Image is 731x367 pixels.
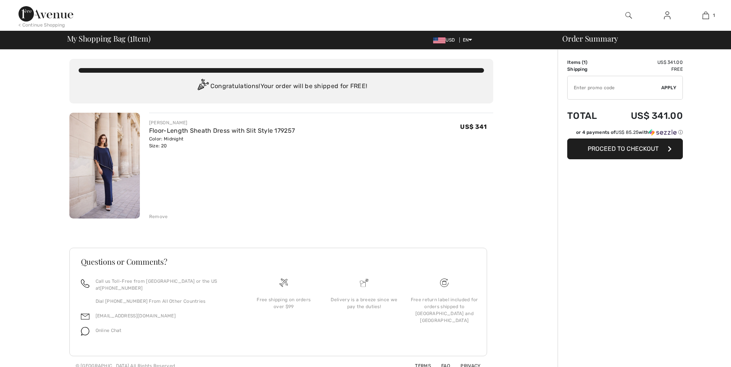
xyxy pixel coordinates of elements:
[553,35,726,42] div: Order Summary
[567,103,609,129] td: Total
[713,12,715,19] span: 1
[687,11,724,20] a: 1
[664,11,671,20] img: My Info
[609,59,683,66] td: US$ 341.00
[67,35,151,42] span: My Shopping Bag ( Item)
[440,279,449,287] img: Free shipping on orders over $99
[649,129,677,136] img: Sezzle
[567,129,683,138] div: or 4 payments ofUS$ 85.25withSezzle Click to learn more about Sezzle
[149,135,295,149] div: Color: Midnight Size: 20
[18,22,65,28] div: < Continue Shopping
[625,11,632,20] img: search the website
[81,258,476,265] h3: Questions or Comments?
[360,279,368,287] img: Delivery is a breeze since we pay the duties!
[702,11,709,20] img: My Bag
[661,84,677,91] span: Apply
[609,66,683,73] td: Free
[583,60,586,65] span: 1
[615,130,639,135] span: US$ 85.25
[463,37,472,43] span: EN
[588,145,659,152] span: Proceed to Checkout
[410,296,478,324] div: Free return label included for orders shipped to [GEOGRAPHIC_DATA] and [GEOGRAPHIC_DATA]
[567,138,683,159] button: Proceed to Checkout
[576,129,683,136] div: or 4 payments of with
[433,37,458,43] span: USD
[149,127,295,134] a: Floor-Length Sheath Dress with Slit Style 179257
[96,328,122,333] span: Online Chat
[658,11,677,20] a: Sign In
[130,33,133,43] span: 1
[149,213,168,220] div: Remove
[279,279,288,287] img: Free shipping on orders over $99
[96,298,235,305] p: Dial [PHONE_NUMBER] From All Other Countries
[100,285,143,291] a: [PHONE_NUMBER]
[250,296,318,310] div: Free shipping on orders over $99
[18,6,73,22] img: 1ère Avenue
[149,119,295,126] div: [PERSON_NAME]
[96,278,235,292] p: Call us Toll-Free from [GEOGRAPHIC_DATA] or the US at
[609,103,683,129] td: US$ 341.00
[81,327,89,335] img: chat
[567,59,609,66] td: Items ( )
[69,113,140,219] img: Floor-Length Sheath Dress with Slit Style 179257
[567,66,609,73] td: Shipping
[79,79,484,94] div: Congratulations! Your order will be shipped for FREE!
[81,312,89,321] img: email
[96,313,176,319] a: [EMAIL_ADDRESS][DOMAIN_NAME]
[460,123,487,130] span: US$ 341
[195,79,210,94] img: Congratulation2.svg
[81,279,89,288] img: call
[330,296,398,310] div: Delivery is a breeze since we pay the duties!
[568,76,661,99] input: Promo code
[433,37,445,43] img: US Dollar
